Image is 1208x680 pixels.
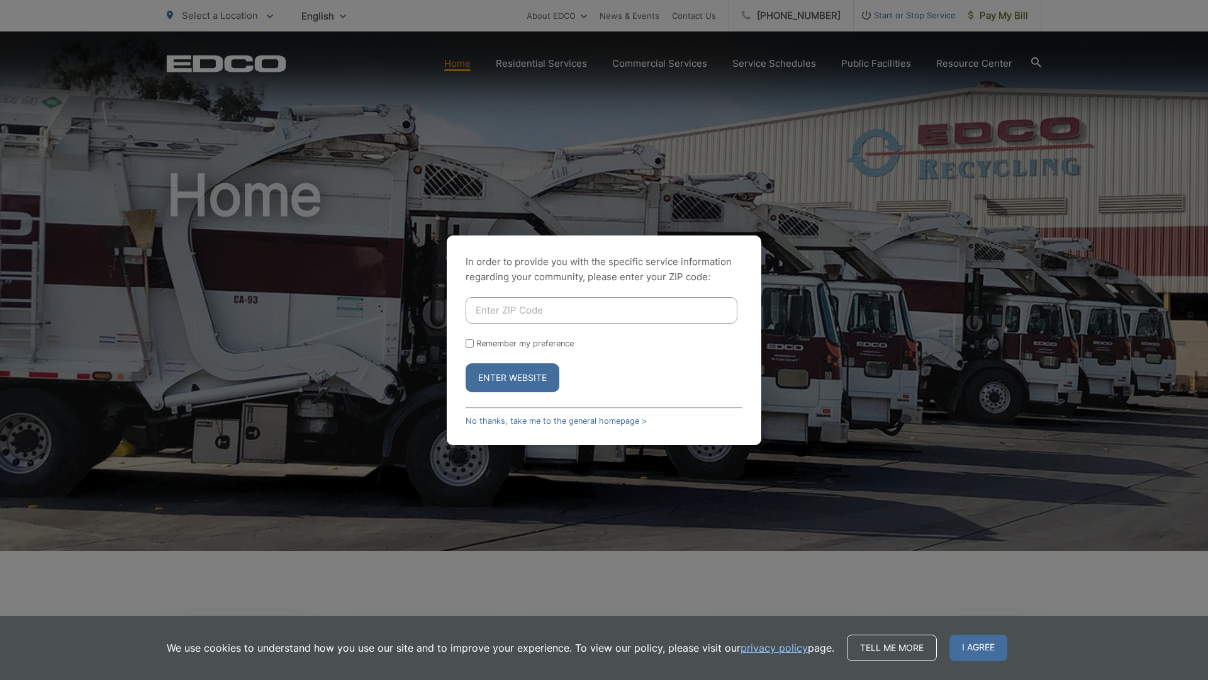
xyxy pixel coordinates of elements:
p: In order to provide you with the specific service information regarding your community, please en... [466,254,742,285]
button: Enter Website [466,363,559,392]
input: Enter ZIP Code [466,297,737,324]
p: We use cookies to understand how you use our site and to improve your experience. To view our pol... [167,640,834,655]
label: Remember my preference [476,339,574,348]
span: I agree [949,635,1007,661]
a: Tell me more [847,635,937,661]
a: No thanks, take me to the general homepage > [466,416,647,426]
a: privacy policy [741,640,808,655]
